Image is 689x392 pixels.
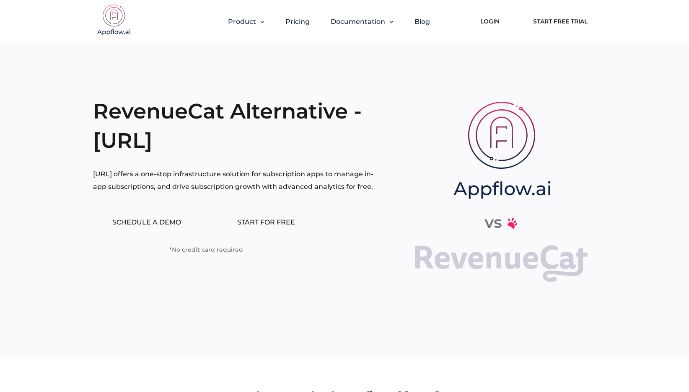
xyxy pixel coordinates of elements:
[93,211,200,234] a: Schedule a demo
[93,4,135,38] img: appflow.ai-logo
[414,18,430,26] a: Blog
[331,18,394,26] button: Documentation
[93,168,376,193] p: [URL] offers a one-stop infrastructure solution for subscription apps to manage in-app subscripti...
[285,18,310,26] a: Pricing
[93,97,376,155] h1: RevenueCat Alternative - [URL]
[331,18,385,26] span: Documentation
[468,12,512,31] a: Login
[228,18,256,26] span: Product
[212,211,319,234] a: START FOR FREE
[525,12,596,31] a: Start Free Trial
[169,247,243,253] div: *No credit card required
[228,18,264,26] button: Product
[407,66,596,317] img: appflow.ai-vs-revenuecat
